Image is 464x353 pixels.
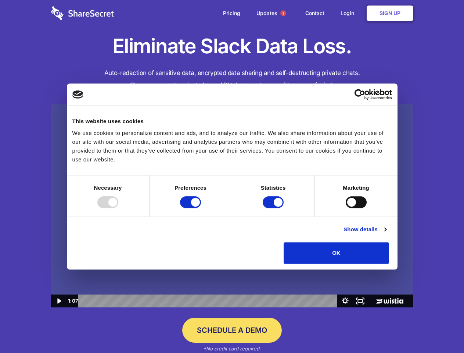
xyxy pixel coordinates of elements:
h1: Eliminate Slack Data Loss. [51,33,413,60]
strong: Marketing [343,185,369,191]
button: Fullscreen [353,295,368,307]
img: logo [72,90,83,99]
a: Usercentrics Cookiebot - opens in a new window [328,89,392,100]
a: Show details [343,225,386,234]
img: logo-wordmark-white-trans-d4663122ce5f474addd5e946df7df03e33cb6a1c49d2221995e7729f52c070b2.svg [51,6,114,20]
a: Wistia Logo -- Learn More [368,295,413,307]
strong: Necessary [94,185,122,191]
a: Schedule a Demo [182,318,282,343]
div: This website uses cookies [72,117,392,126]
button: Play Video [51,295,66,307]
button: Show settings menu [338,295,353,307]
button: OK [284,242,389,264]
em: *No credit card required. [203,346,261,352]
strong: Preferences [175,185,206,191]
div: Playbar [84,295,334,307]
div: We use cookies to personalize content and ads, and to analyze our traffic. We also share informat... [72,129,392,164]
strong: Statistics [261,185,286,191]
a: Sign Up [367,6,413,21]
h4: Auto-redaction of sensitive data, encrypted data sharing and self-destructing private chats. Shar... [51,67,413,91]
span: 1 [280,10,286,16]
a: Pricing [216,2,248,25]
a: Login [333,2,365,25]
a: Contact [298,2,332,25]
img: Sharesecret [51,104,413,308]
